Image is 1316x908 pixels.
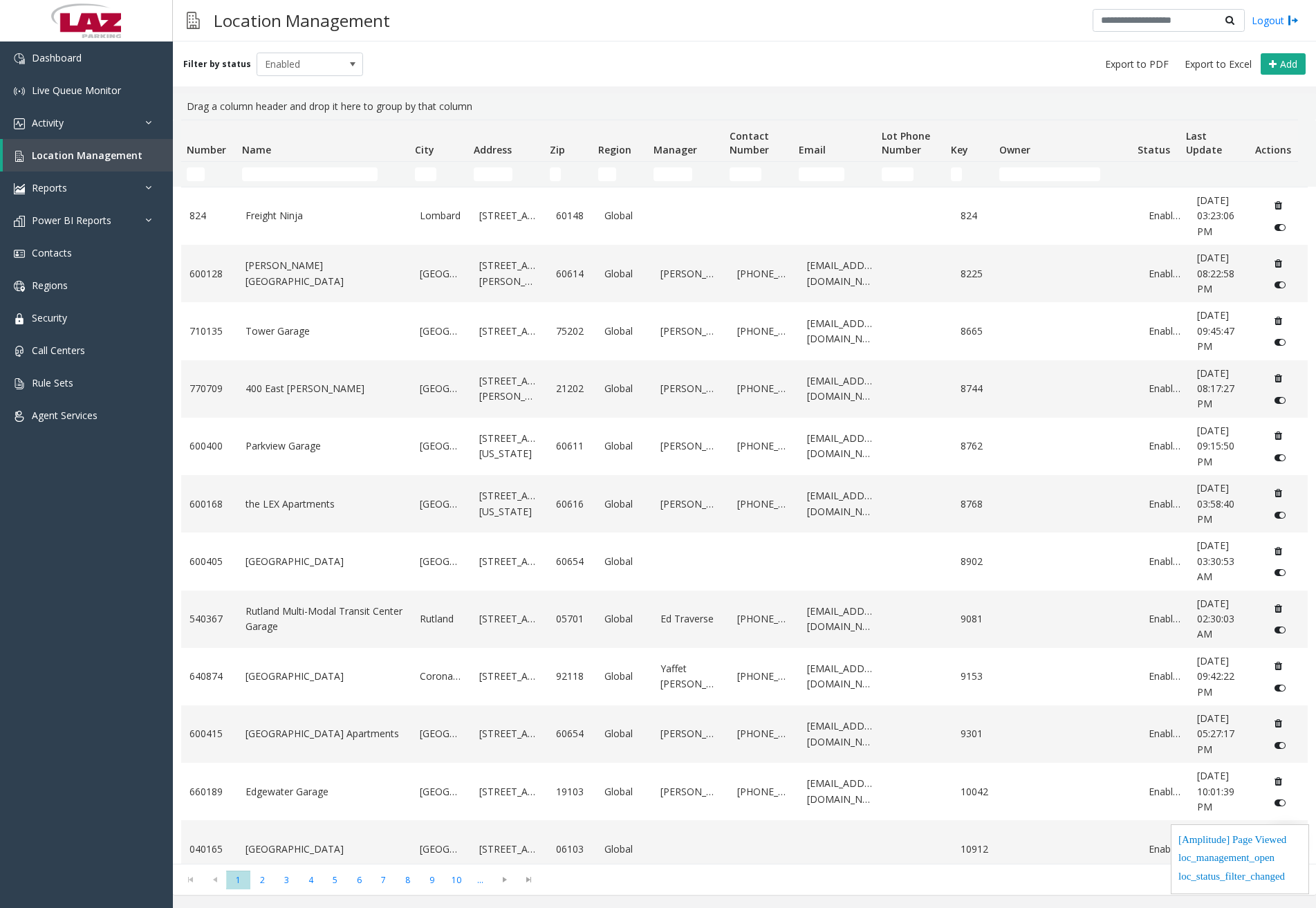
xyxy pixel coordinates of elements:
[1149,324,1181,339] a: Enabled
[189,208,229,223] a: 824
[882,129,930,156] span: Lot Phone Number
[1250,120,1298,162] th: Actions
[882,167,914,181] input: Lot Phone Number Filter
[32,311,67,324] span: Security
[604,726,644,741] a: Global
[556,266,589,281] a: 60614
[1261,53,1306,75] button: Add
[189,611,229,627] a: 540367
[415,143,434,156] span: City
[1197,597,1234,641] span: [DATE] 02:30:03 AM
[479,258,539,289] a: [STREET_ADDRESS][PERSON_NAME]
[604,438,644,454] a: Global
[1267,331,1292,353] button: Disable
[1149,497,1181,512] a: Enabled
[32,214,111,227] span: Power BI Reports
[14,183,25,194] img: 'icon'
[1105,57,1169,71] span: Export to PDF
[32,51,82,64] span: Dashboard
[1178,869,1301,887] div: loc_status_filter_changed
[420,324,463,339] a: [GEOGRAPHIC_DATA]
[420,208,463,223] a: Lombard
[420,554,463,569] a: [GEOGRAPHIC_DATA]
[604,208,644,223] a: Global
[660,497,721,512] a: [PERSON_NAME]
[1197,539,1234,583] span: [DATE] 03:30:53 AM
[1267,770,1289,792] button: Delete
[1267,389,1292,411] button: Disable
[242,167,378,181] input: Name Filter
[604,842,644,857] a: Global
[556,842,589,857] a: 06103
[961,611,993,627] a: 9081
[1149,381,1181,396] a: Enabled
[371,871,396,889] span: Page 7
[737,266,790,281] a: [PHONE_NUMBER]
[245,842,403,857] a: [GEOGRAPHIC_DATA]
[492,870,517,889] span: Go to the next page
[737,324,790,339] a: [PHONE_NUMBER]
[479,554,539,569] a: [STREET_ADDRESS]
[556,554,589,569] a: 60654
[1197,193,1250,239] a: [DATE] 03:23:06 PM
[999,167,1100,181] input: Owner Filter
[1197,424,1234,468] span: [DATE] 09:15:50 PM
[1149,266,1181,281] a: Enabled
[1197,654,1234,698] span: [DATE] 09:42:22 PM
[14,151,25,162] img: 'icon'
[1149,842,1181,857] a: Enabled
[654,167,692,181] input: Manager Filter
[14,411,25,422] img: 'icon'
[189,842,229,857] a: 040165
[420,497,463,512] a: [GEOGRAPHIC_DATA]
[1100,55,1174,74] button: Export to PDF
[556,611,589,627] a: 05701
[1132,120,1180,162] th: Status
[189,726,229,741] a: 600415
[945,162,994,187] td: Key Filter
[189,381,229,396] a: 770709
[474,167,512,181] input: Address Filter
[1267,252,1289,274] button: Delete
[1179,55,1257,74] button: Export to Excel
[660,661,721,692] a: Yaffet [PERSON_NAME]
[183,58,251,71] label: Filter by status
[189,554,229,569] a: 600405
[1149,438,1181,454] a: Enabled
[420,726,463,741] a: [GEOGRAPHIC_DATA]
[961,726,993,741] a: 9301
[275,871,299,889] span: Page 3
[961,842,993,857] a: 10912
[187,3,200,37] img: pageIcon
[32,279,68,292] span: Regions
[187,167,205,181] input: Number Filter
[1267,274,1292,296] button: Disable
[245,669,403,684] a: [GEOGRAPHIC_DATA]
[189,669,229,684] a: 640874
[495,874,514,885] span: Go to the next page
[1267,482,1289,504] button: Delete
[1288,13,1299,28] img: logout
[14,378,25,389] img: 'icon'
[807,431,874,462] a: [EMAIL_ADDRESS][DOMAIN_NAME]
[799,143,826,156] span: Email
[32,344,85,357] span: Call Centers
[1267,504,1292,526] button: Disable
[245,208,403,223] a: Freight Ninja
[604,324,644,339] a: Global
[604,497,644,512] a: Global
[1267,712,1289,734] button: Delete
[1197,654,1250,700] a: [DATE] 09:42:22 PM
[173,120,1316,864] div: Data table
[468,162,544,187] td: Address Filter
[724,162,793,187] td: Contact Number Filter
[415,167,436,181] input: City Filter
[420,784,463,799] a: [GEOGRAPHIC_DATA]
[14,346,25,357] img: 'icon'
[807,661,874,692] a: [EMAIL_ADDRESS][DOMAIN_NAME]
[737,784,790,799] a: [PHONE_NUMBER]
[479,784,539,799] a: [STREET_ADDRESS]
[1180,162,1250,187] td: Last Update Filter
[14,248,25,259] img: 'icon'
[598,143,631,156] span: Region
